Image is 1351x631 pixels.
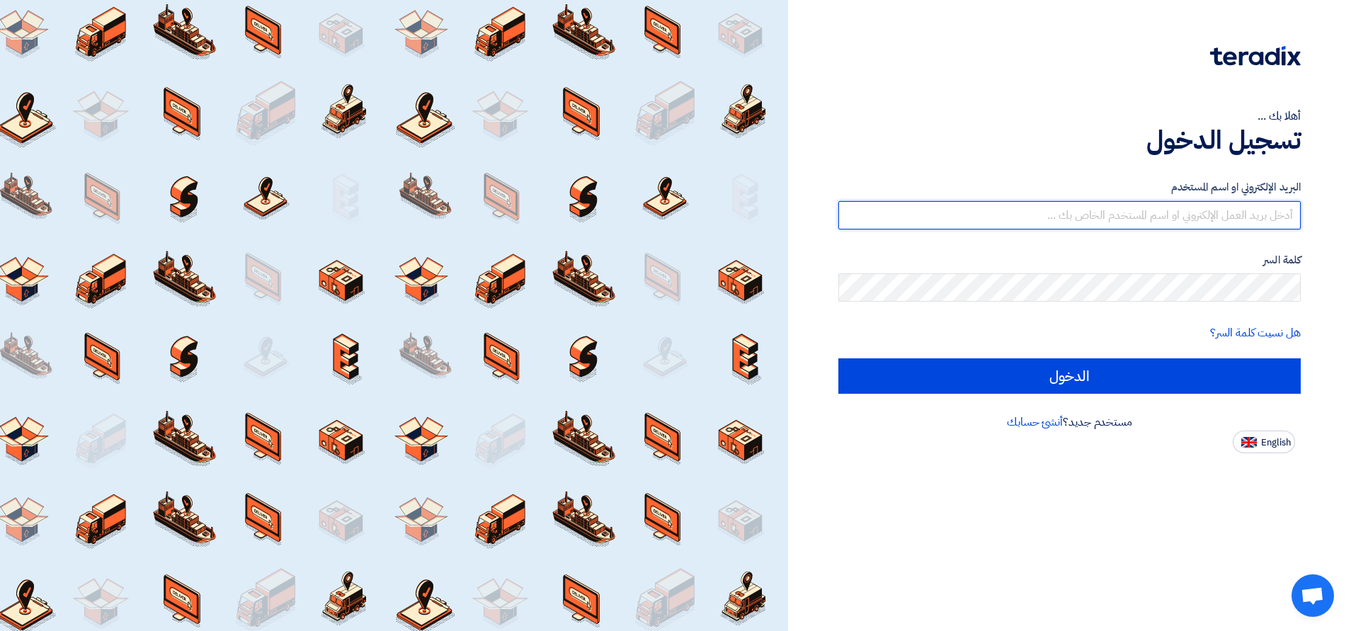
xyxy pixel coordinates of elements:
[838,179,1301,195] label: البريد الإلكتروني او اسم المستخدم
[838,414,1301,431] div: مستخدم جديد؟
[1292,574,1334,617] div: Open chat
[838,252,1301,268] label: كلمة السر
[1210,46,1301,66] img: Teradix logo
[1261,438,1291,448] span: English
[838,125,1301,156] h1: تسجيل الدخول
[838,358,1301,394] input: الدخول
[1233,431,1295,453] button: English
[838,108,1301,125] div: أهلا بك ...
[838,201,1301,229] input: أدخل بريد العمل الإلكتروني او اسم المستخدم الخاص بك ...
[1210,324,1301,341] a: هل نسيت كلمة السر؟
[1007,414,1063,431] a: أنشئ حسابك
[1241,437,1257,448] img: en-US.png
